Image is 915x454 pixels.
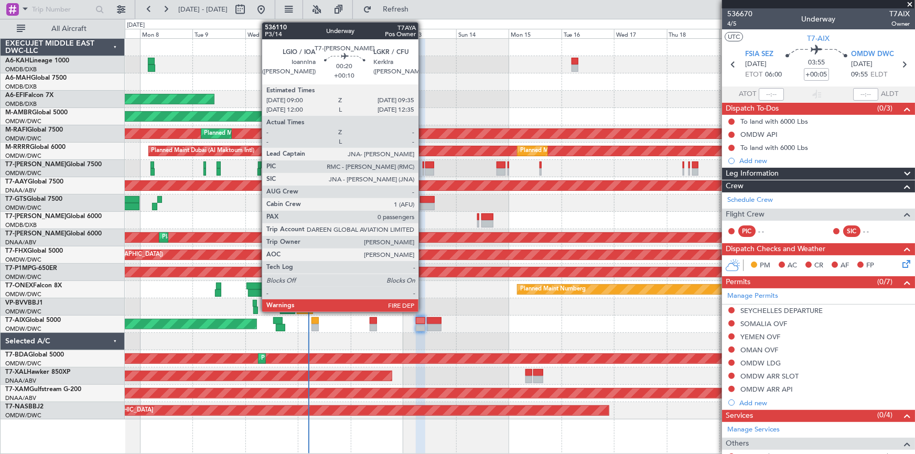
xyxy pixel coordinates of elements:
a: OMDB/DXB [5,100,37,108]
span: Others [726,438,749,450]
span: Dispatch To-Dos [726,103,779,115]
a: VP-BVVBBJ1 [5,300,43,306]
span: A6-KAH [5,58,29,64]
span: All Aircraft [27,25,111,33]
span: T7-[PERSON_NAME] [5,231,66,237]
span: (0/7) [877,276,892,287]
a: T7-ONEXFalcon 8X [5,283,62,289]
a: T7-AIXGlobal 5000 [5,317,61,323]
a: OMDW/DWC [5,325,41,333]
a: M-RAFIGlobal 7500 [5,127,63,133]
span: 06:00 [765,70,782,80]
input: --:-- [759,88,784,101]
div: Planned Maint Dubai (Al Maktoum Intl) [204,126,307,142]
a: A6-MAHGlobal 7500 [5,75,67,81]
div: OMDW API [740,130,778,139]
div: Mon 15 [509,29,562,38]
span: T7-AIX [5,317,25,323]
a: OMDB/DXB [5,221,37,229]
span: ALDT [881,89,898,100]
div: Planned Maint Dubai (Al Maktoum Intl) [261,351,364,366]
div: Thu 11 [298,29,351,38]
span: T7-FHX [5,248,27,254]
div: - - [863,226,887,236]
span: FP [866,261,874,271]
div: PIC [738,225,756,237]
span: M-RRRR [5,144,30,150]
div: Fri 12 [351,29,404,38]
div: SOMALIA OVF [740,319,787,328]
div: OMAN OVF [740,345,778,354]
div: Planned Maint Dubai (Al Maktoum Intl) [152,143,255,159]
a: T7-[PERSON_NAME]Global 7500 [5,161,102,168]
div: OMDW ARR API [740,385,793,394]
span: [DATE] [745,59,767,70]
a: M-AMBRGlobal 5000 [5,110,68,116]
span: T7-AAY [5,179,28,185]
a: OMDB/DXB [5,66,37,73]
a: DNAA/ABV [5,377,36,385]
div: OMDW ARR SLOT [740,372,799,381]
div: Add new [739,156,910,165]
span: 4/5 [727,19,752,28]
span: AC [788,261,797,271]
a: T7-[PERSON_NAME]Global 6000 [5,231,102,237]
a: OMDW/DWC [5,273,41,281]
div: Tue 16 [562,29,615,38]
input: Trip Number [32,2,92,17]
div: Tue 9 [192,29,245,38]
div: OMDW LDG [740,359,781,367]
span: T7-NAS [5,404,28,410]
span: VP-BVV [5,300,28,306]
a: Manage Permits [727,291,778,301]
button: Refresh [358,1,421,18]
button: All Aircraft [12,20,114,37]
div: Planned Maint Dubai (Al Maktoum Intl) [520,143,623,159]
span: T7-XAL [5,369,27,375]
div: Planned Maint [GEOGRAPHIC_DATA] ([GEOGRAPHIC_DATA]) [272,282,437,297]
span: 536670 [727,8,752,19]
div: Wed 10 [245,29,298,38]
div: Thu 18 [667,29,720,38]
a: M-RRRRGlobal 6000 [5,144,66,150]
span: T7-XAM [5,386,29,393]
span: A6-MAH [5,75,31,81]
div: Wed 17 [614,29,667,38]
a: T7-XALHawker 850XP [5,369,70,375]
span: ELDT [870,70,887,80]
div: Sat 13 [403,29,456,38]
span: A6-EFI [5,92,25,99]
a: T7-[PERSON_NAME]Global 6000 [5,213,102,220]
span: T7-AIX [808,33,830,44]
a: T7-GTSGlobal 7500 [5,196,62,202]
span: Flight Crew [726,209,765,221]
div: Underway [802,14,836,25]
a: T7-FHXGlobal 5000 [5,248,63,254]
span: Owner [889,19,910,28]
div: Planned Maint Nurnberg [520,282,586,297]
div: Fri 19 [719,29,772,38]
span: T7-[PERSON_NAME] [5,161,66,168]
a: OMDW/DWC [5,290,41,298]
button: UTC [725,32,743,41]
span: M-AMBR [5,110,32,116]
div: [DATE] [127,21,145,30]
a: OMDW/DWC [5,152,41,160]
a: OMDB/DXB [5,83,37,91]
a: Schedule Crew [727,195,773,206]
a: T7-BDAGlobal 5000 [5,352,64,358]
a: OMDW/DWC [5,169,41,177]
a: Manage Services [727,425,780,435]
a: A6-KAHLineage 1000 [5,58,69,64]
div: SIC [843,225,860,237]
div: Add new [739,398,910,407]
a: T7-NASBBJ2 [5,404,44,410]
div: Mon 8 [140,29,193,38]
a: OMDW/DWC [5,308,41,316]
div: Sun 14 [456,29,509,38]
span: T7AIX [889,8,910,19]
a: A6-EFIFalcon 7X [5,92,53,99]
span: FSIA SEZ [745,49,773,60]
span: Leg Information [726,168,779,180]
span: T7-GTS [5,196,27,202]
